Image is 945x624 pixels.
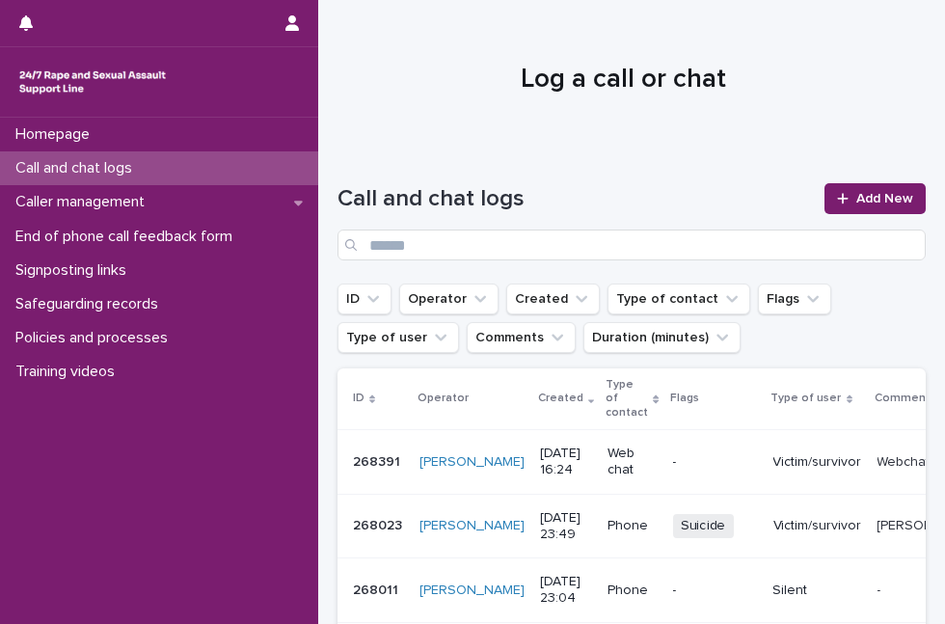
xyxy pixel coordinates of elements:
[337,185,813,213] h1: Call and chat logs
[419,583,525,599] a: [PERSON_NAME]
[8,193,160,211] p: Caller management
[607,518,657,534] p: Phone
[8,261,142,280] p: Signposting links
[15,63,170,101] img: rhQMoQhaT3yELyF149Cw
[337,230,926,260] input: Search
[583,322,741,353] button: Duration (minutes)
[876,388,937,409] p: Comments
[419,454,525,471] a: [PERSON_NAME]
[399,284,499,314] button: Operator
[506,284,600,314] button: Created
[538,388,583,409] p: Created
[607,446,657,478] p: Web chat
[540,574,592,607] p: [DATE] 23:04
[773,518,862,534] p: Victim/survivor
[673,583,758,599] p: -
[337,322,459,353] button: Type of user
[771,388,842,409] p: Type of user
[353,579,402,599] p: 268011
[353,450,404,471] p: 268391
[8,228,248,246] p: End of phone call feedback form
[8,363,130,381] p: Training videos
[418,388,469,409] p: Operator
[8,329,183,347] p: Policies and processes
[540,510,592,543] p: [DATE] 23:49
[353,388,364,409] p: ID
[773,583,862,599] p: Silent
[758,284,831,314] button: Flags
[607,284,750,314] button: Type of contact
[673,514,734,538] span: Suicide
[337,284,391,314] button: ID
[673,454,758,471] p: -
[856,192,913,205] span: Add New
[606,374,648,423] p: Type of contact
[8,295,174,313] p: Safeguarding records
[773,454,862,471] p: Victim/survivor
[671,388,700,409] p: Flags
[540,446,592,478] p: [DATE] 16:24
[467,322,576,353] button: Comments
[8,125,105,144] p: Homepage
[337,64,909,96] h1: Log a call or chat
[824,183,926,214] a: Add New
[607,583,657,599] p: Phone
[8,159,148,177] p: Call and chat logs
[877,579,885,599] p: -
[419,518,525,534] a: [PERSON_NAME]
[353,514,406,534] p: 268023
